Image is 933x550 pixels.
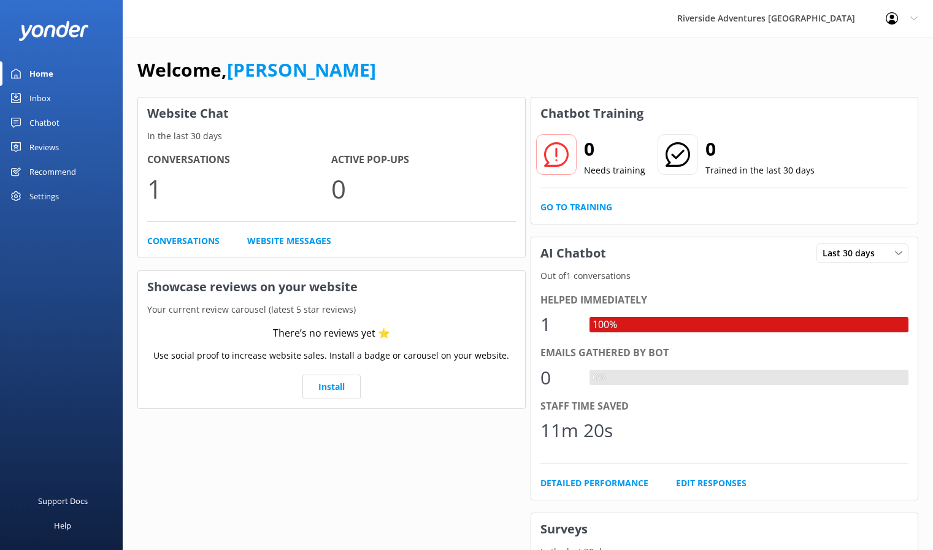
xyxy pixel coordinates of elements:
div: Settings [29,184,59,208]
div: 1 [540,310,577,339]
h4: Conversations [147,152,331,168]
div: 11m 20s [540,416,613,445]
p: Your current review carousel (latest 5 star reviews) [138,303,525,316]
p: Needs training [584,164,645,177]
a: Conversations [147,234,220,248]
p: 0 [331,168,515,209]
p: Out of 1 conversations [531,269,918,283]
h2: 0 [705,134,815,164]
span: Last 30 days [823,246,882,260]
a: Detailed Performance [540,476,648,490]
div: Recommend [29,159,76,184]
div: 0% [589,370,609,386]
a: Go to Training [540,201,612,214]
h3: Website Chat [138,97,525,129]
div: Help [54,513,71,538]
div: There’s no reviews yet ⭐ [273,326,390,342]
h4: Active Pop-ups [331,152,515,168]
a: Install [302,375,361,399]
div: 100% [589,317,620,333]
div: Helped immediately [540,292,909,308]
a: Website Messages [247,234,331,248]
p: 1 [147,168,331,209]
p: In the last 30 days [138,129,525,143]
div: Inbox [29,86,51,110]
h3: Surveys [531,513,918,545]
h3: Chatbot Training [531,97,653,129]
a: [PERSON_NAME] [227,57,376,82]
h2: 0 [584,134,645,164]
h3: Showcase reviews on your website [138,271,525,303]
a: Edit Responses [676,476,747,490]
div: Support Docs [38,489,88,513]
p: Use social proof to increase website sales. Install a badge or carousel on your website. [153,349,509,362]
div: Staff time saved [540,399,909,414]
h3: AI Chatbot [531,237,615,269]
div: Emails gathered by bot [540,345,909,361]
div: Reviews [29,135,59,159]
div: 0 [540,363,577,392]
h1: Welcome, [137,55,376,85]
p: Trained in the last 30 days [705,164,815,177]
div: Home [29,61,53,86]
div: Chatbot [29,110,60,135]
img: yonder-white-logo.png [18,21,89,41]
